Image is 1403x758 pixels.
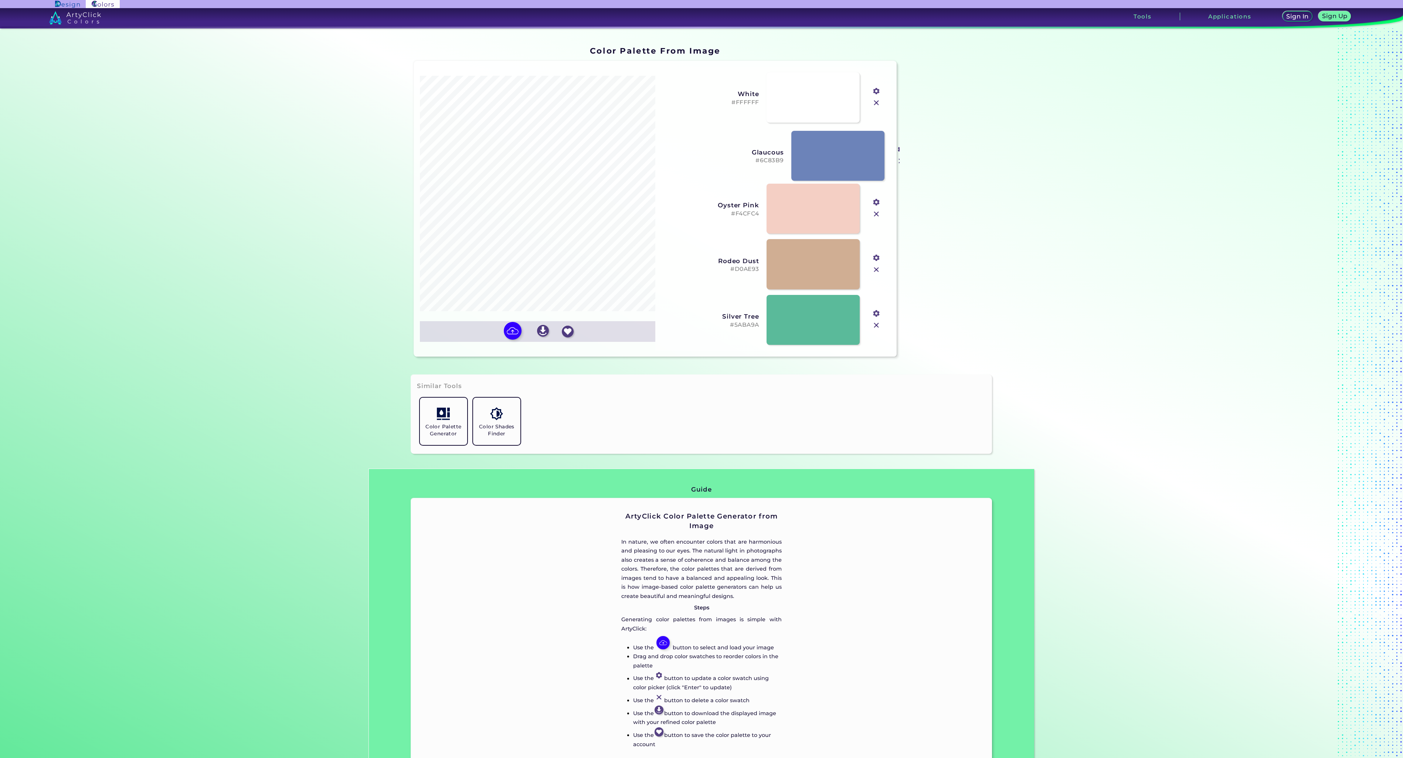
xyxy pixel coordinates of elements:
[655,727,663,736] img: icon_favourite_white.svg
[437,407,450,420] img: icon_col_pal_col.svg
[537,325,549,337] img: icon_download_white.svg
[656,636,670,649] img: icon_white_upload.svg
[590,45,721,56] h1: Color Palette From Image
[417,382,462,391] h3: Similar Tools
[896,156,906,166] img: icon_close.svg
[655,671,663,680] img: icon_setting.svg
[661,266,759,273] h5: #D0AE93
[417,395,470,448] a: Color Palette Generator
[476,423,517,437] h5: Color Shades Finder
[1134,14,1152,19] h3: Tools
[661,201,759,209] h3: Oyster Pink
[49,11,101,24] img: logo_artyclick_colors_white.svg
[661,90,759,98] h3: White
[872,98,881,108] img: icon_close.svg
[686,157,784,164] h5: #6C83B9
[1208,14,1251,19] h3: Applications
[1318,11,1352,22] a: Sign Up
[1286,13,1309,20] h5: Sign In
[633,727,781,749] p: Use the button to save the color palette to your account
[872,209,881,219] img: icon_close.svg
[55,1,80,8] img: ArtyClick Design logo
[691,485,711,494] h3: Guide
[633,705,781,727] p: Use the button to download the displayed image with your refined color palette
[470,395,523,448] a: Color Shades Finder
[504,322,522,340] img: icon picture
[655,693,663,701] img: icon_close.svg
[633,652,781,670] p: Drag and drop color swatches to reorder colors in the palette
[633,670,781,692] p: Use the button to update a color swatch using color picker (click "Enter" to update)
[621,537,781,601] p: In nature, we often encounter colors that are harmonious and pleasing to our eyes. The natural li...
[1282,11,1314,22] a: Sign In
[661,322,759,329] h5: #5ABA9A
[661,99,759,106] h5: #FFFFFF
[661,313,759,320] h3: Silver Tree
[562,326,574,337] img: icon_favourite_white.svg
[423,423,464,437] h5: Color Palette Generator
[872,265,881,275] img: icon_close.svg
[490,407,503,420] img: icon_color_shades.svg
[621,603,781,612] p: Steps
[633,692,781,705] p: Use the button to delete a color swatch
[655,706,663,714] img: icon_download_white.svg
[661,210,759,217] h5: #F4CFC4
[621,615,781,633] p: Generating color palettes from images is simple with ArtyClick:
[633,636,781,652] p: Use the button to select and load your image
[872,320,881,330] img: icon_close.svg
[661,257,759,265] h3: Rodeo Dust
[621,511,781,531] h2: ArtyClick Color Palette Generator from Image
[686,149,784,156] h3: Glaucous
[1321,13,1348,19] h5: Sign Up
